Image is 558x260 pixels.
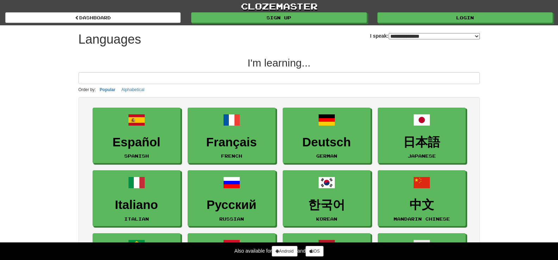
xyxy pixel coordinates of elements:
[283,108,371,164] a: DeutschGerman
[191,12,366,23] a: Sign up
[377,12,553,23] a: Login
[306,246,324,256] a: iOS
[93,170,181,226] a: ItalianoItalian
[192,198,272,212] h3: Русский
[382,135,462,149] h3: 日本語
[192,135,272,149] h3: Français
[283,170,371,226] a: 한국어Korean
[219,216,244,221] small: Russian
[188,170,276,226] a: РусскийRussian
[287,198,367,212] h3: 한국어
[124,216,149,221] small: Italian
[287,135,367,149] h3: Deutsch
[93,108,181,164] a: EspañolSpanish
[79,32,141,46] h1: Languages
[389,33,480,39] select: I speak:
[96,135,177,149] h3: Español
[188,108,276,164] a: FrançaisFrench
[98,86,118,94] button: Popular
[408,153,436,158] small: Japanese
[272,246,297,256] a: Android
[221,153,242,158] small: French
[370,32,479,39] label: I speak:
[79,87,96,92] small: Order by:
[124,153,149,158] small: Spanish
[119,86,146,94] button: Alphabetical
[316,153,337,158] small: German
[394,216,450,221] small: Mandarin Chinese
[79,57,480,69] h2: I'm learning...
[382,198,462,212] h3: 中文
[96,198,177,212] h3: Italiano
[316,216,337,221] small: Korean
[378,108,466,164] a: 日本語Japanese
[5,12,181,23] a: dashboard
[378,170,466,226] a: 中文Mandarin Chinese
